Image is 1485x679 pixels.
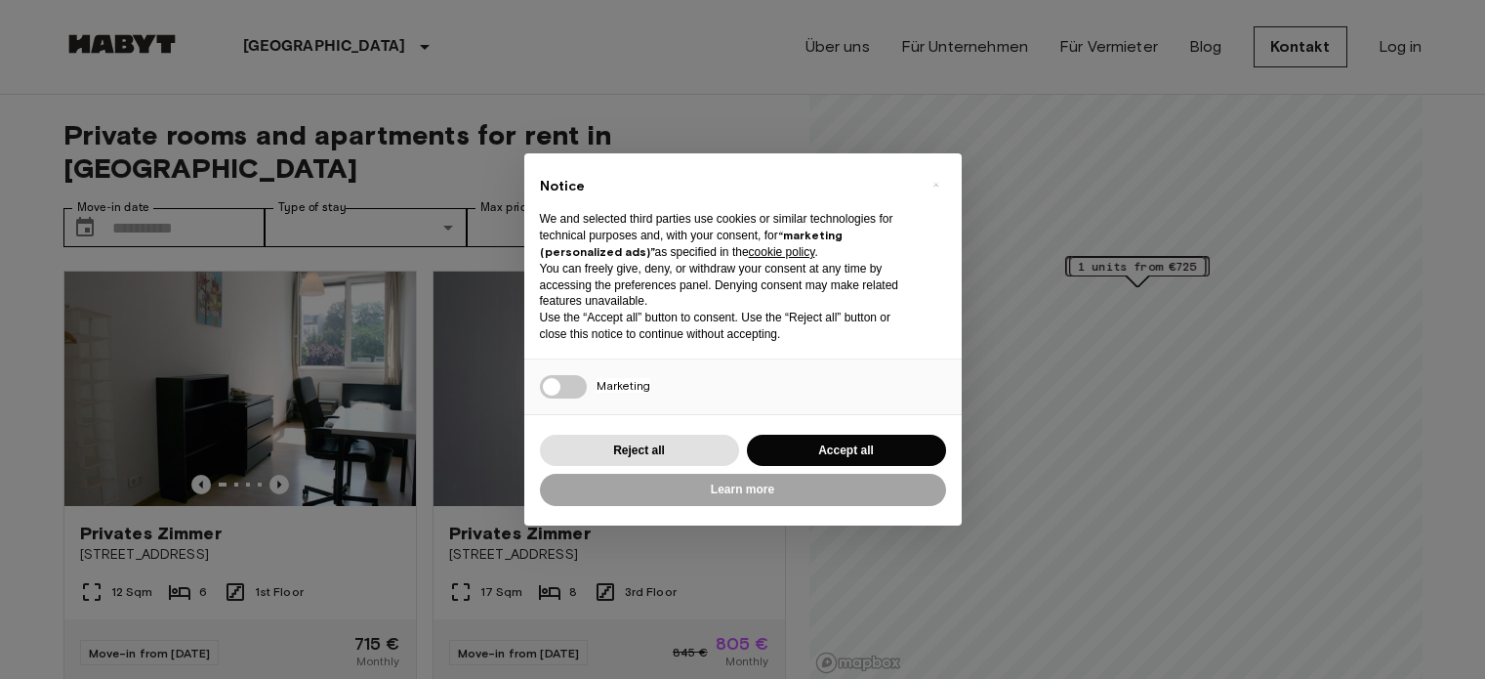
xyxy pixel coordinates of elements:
[921,169,952,200] button: Close this notice
[597,378,650,393] span: Marketing
[540,435,739,467] button: Reject all
[747,435,946,467] button: Accept all
[749,245,815,259] a: cookie policy
[540,228,843,259] strong: “marketing (personalized ads)”
[540,310,915,343] p: Use the “Accept all” button to consent. Use the “Reject all” button or close this notice to conti...
[540,211,915,260] p: We and selected third parties use cookies or similar technologies for technical purposes and, wit...
[540,474,946,506] button: Learn more
[932,173,939,196] span: ×
[540,177,915,196] h2: Notice
[540,261,915,310] p: You can freely give, deny, or withdraw your consent at any time by accessing the preferences pane...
